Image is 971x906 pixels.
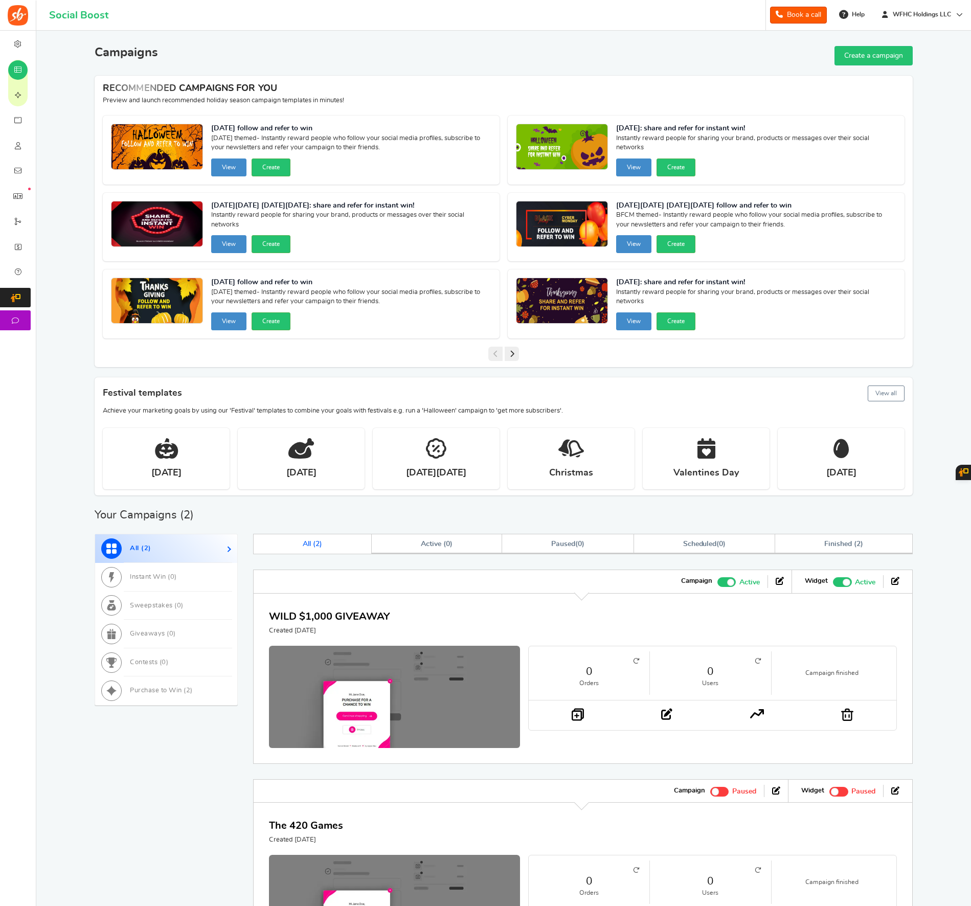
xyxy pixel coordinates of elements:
span: 0 [719,540,723,548]
a: WILD $1,000 GIVEAWAY [269,611,390,622]
span: [DATE] themed- Instantly reward people who follow your social media profiles, subscribe to your n... [211,288,491,308]
button: Create [252,235,290,253]
span: Finished ( ) [824,540,863,548]
small: Campaign finished [782,669,883,677]
strong: Christmas [549,467,593,480]
span: Instant Win ( ) [130,574,177,580]
span: 0 [578,540,582,548]
span: Help [849,10,865,19]
span: 2 [144,545,149,552]
h1: Social Boost [49,10,108,21]
span: Paused [732,788,756,795]
span: 2 [186,687,191,694]
small: Campaign finished [782,878,883,887]
small: Orders [539,889,639,897]
strong: Widget [801,786,824,796]
strong: Valentines Day [673,467,739,480]
a: 0 [539,664,639,679]
a: Help [835,6,870,22]
strong: [DATE] follow and refer to win [211,278,491,288]
span: Giveaways ( ) [130,630,176,637]
p: Created [DATE] [269,626,390,636]
span: Scheduled [683,540,717,548]
span: Contests ( ) [130,659,168,666]
strong: [DATE] [286,467,317,480]
span: All ( ) [130,545,151,552]
h2: Your Campaigns ( ) [95,510,194,520]
strong: [DATE]: share and refer for instant win! [616,124,896,134]
img: Recommended Campaigns [516,124,607,170]
small: Orders [539,679,639,688]
a: Create a campaign [834,46,913,65]
span: Paused [551,540,575,548]
span: 2 [856,540,861,548]
span: 0 [170,574,175,580]
button: View all [868,386,905,401]
span: Instantly reward people for sharing your brand, products or messages over their social networks [211,211,491,231]
strong: [DATE]: share and refer for instant win! [616,278,896,288]
span: 0 [446,540,450,548]
img: Recommended Campaigns [111,201,202,247]
strong: Campaign [674,786,705,796]
strong: [DATE][DATE] [DATE][DATE]: share and refer for instant win! [211,201,491,211]
span: Purchase to Win ( ) [130,687,193,694]
strong: [DATE][DATE] [DATE][DATE] follow and refer to win [616,201,896,211]
strong: Campaign [681,577,712,586]
span: WFHC Holdings LLC [889,10,955,19]
p: Achieve your marketing goals by using our 'Festival' templates to combine your goals with festiva... [103,406,905,416]
span: 0 [162,659,166,666]
span: [DATE] themed- Instantly reward people who follow your social media profiles, subscribe to your n... [211,134,491,154]
h4: Festival templates [103,383,905,403]
span: Active [739,577,760,588]
p: Preview and launch recommended holiday season campaign templates in minutes! [103,96,905,105]
p: Created [DATE] [269,835,343,845]
strong: [DATE] [151,467,182,480]
button: View [616,312,651,330]
span: Active [855,577,875,588]
a: The 420 Games [269,821,343,831]
a: Book a call [770,7,827,24]
img: Recommended Campaigns [516,201,607,247]
span: 2 [184,509,190,520]
button: Create [252,158,290,176]
span: 0 [177,602,182,609]
span: Sweepstakes ( ) [130,602,184,609]
h2: Campaigns [95,46,158,59]
img: Recommended Campaigns [516,278,607,324]
a: 0 [660,664,760,679]
span: Instantly reward people for sharing your brand, products or messages over their social networks [616,134,896,154]
a: 0 [660,874,760,889]
strong: [DATE][DATE] [406,467,466,480]
li: Widget activated [797,575,884,587]
img: Social Boost [8,5,28,26]
button: View [616,235,651,253]
span: All ( ) [303,540,322,548]
button: View [616,158,651,176]
button: Create [657,312,695,330]
span: Paused [851,788,875,795]
button: View [211,235,246,253]
small: Users [660,889,760,897]
button: Create [657,158,695,176]
span: Active ( ) [421,540,453,548]
strong: [DATE] follow and refer to win [211,124,491,134]
button: Create [252,312,290,330]
img: Recommended Campaigns [111,278,202,324]
span: Instantly reward people for sharing your brand, products or messages over their social networks [616,288,896,308]
li: Widget activated [794,785,884,797]
h4: RECOMMENDED CAMPAIGNS FOR YOU [103,84,905,94]
button: View [211,312,246,330]
span: ( ) [683,540,726,548]
span: BFCM themed- Instantly reward people who follow your social media profiles, subscribe to your new... [616,211,896,231]
button: View [211,158,246,176]
span: ( ) [551,540,584,548]
small: Users [660,679,760,688]
button: Create [657,235,695,253]
img: Recommended Campaigns [111,124,202,170]
a: 0 [539,874,639,889]
em: New [28,188,31,190]
strong: [DATE] [826,467,856,480]
span: 2 [315,540,320,548]
strong: Widget [805,577,828,586]
span: 0 [169,630,174,637]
